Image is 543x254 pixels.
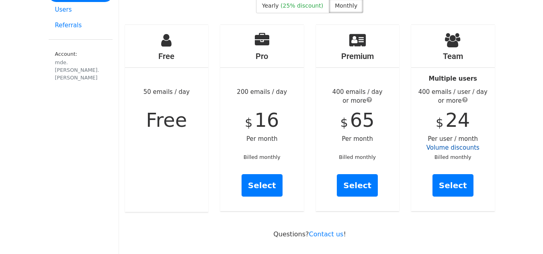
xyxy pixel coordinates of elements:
span: Free [146,109,187,131]
small: Billed monthly [244,154,281,160]
a: Users [49,2,113,18]
span: (25% discount) [281,2,323,9]
a: Select [242,174,283,197]
span: Yearly [262,2,279,9]
div: 50 emails / day [125,25,209,212]
span: 65 [350,109,375,131]
a: Select [337,174,378,197]
span: $ [245,116,252,130]
div: 400 emails / day or more [316,87,400,106]
div: mde.[PERSON_NAME].[PERSON_NAME] [55,59,106,81]
a: Referrals [49,18,113,33]
a: Volume discounts [426,144,479,151]
span: Monthly [335,2,357,9]
iframe: Chat Widget [503,215,543,254]
h4: Premium [316,51,400,61]
div: Per month [316,25,400,211]
p: Questions? ! [125,230,495,238]
a: Contact us [309,230,344,238]
span: 16 [254,109,279,131]
strong: Multiple users [429,75,477,82]
span: $ [340,116,348,130]
div: 200 emails / day Per month [220,25,304,211]
small: Billed monthly [434,154,471,160]
h4: Free [125,51,209,61]
div: Per user / month [411,25,495,211]
span: $ [436,116,443,130]
a: Select [432,174,473,197]
small: Billed monthly [339,154,376,160]
h4: Pro [220,51,304,61]
div: Widget de chat [503,215,543,254]
span: 24 [445,109,470,131]
small: Account: [55,51,106,81]
h4: Team [411,51,495,61]
div: 400 emails / user / day or more [411,87,495,106]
